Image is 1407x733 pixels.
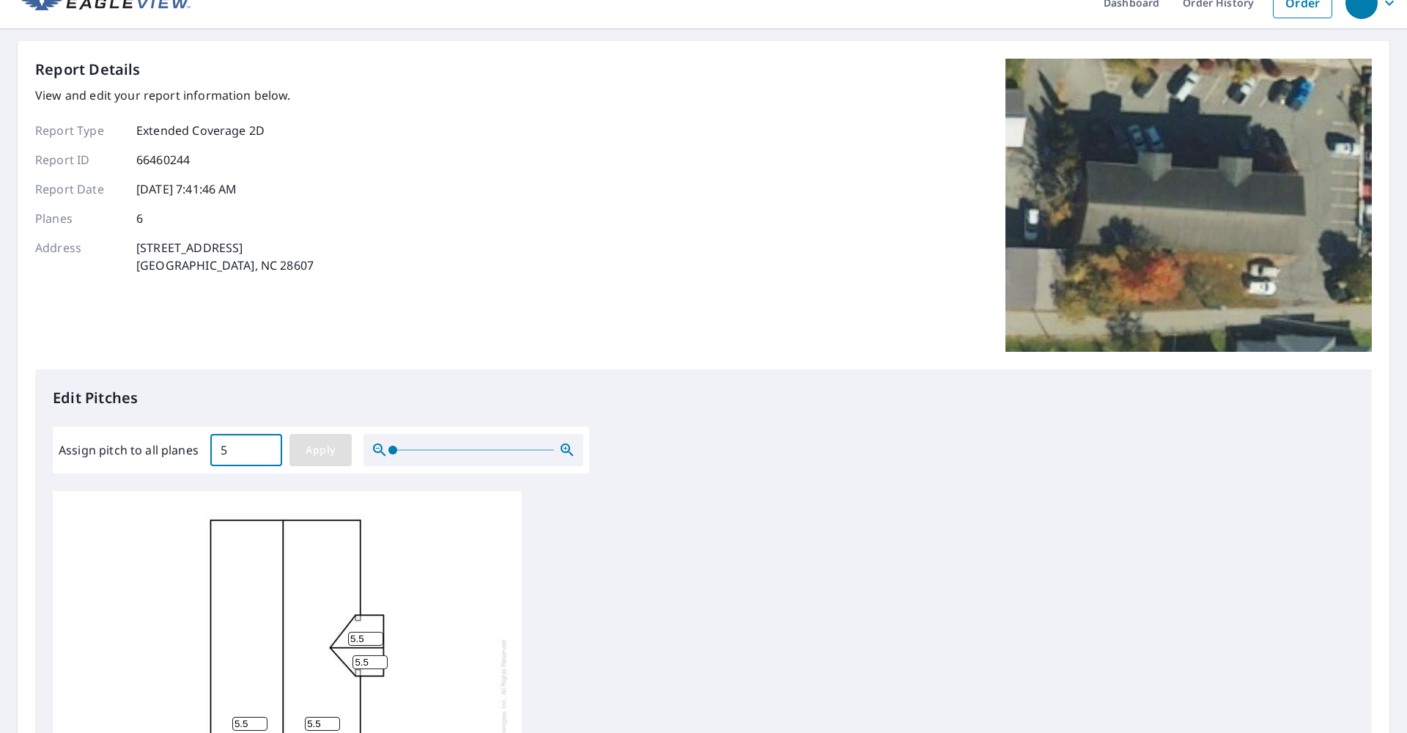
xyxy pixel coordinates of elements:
span: Apply [301,441,340,460]
p: [DATE] 7:41:46 AM [136,180,237,198]
p: Report Details [35,59,141,81]
img: Top image [1005,59,1372,352]
p: Report ID [35,151,123,169]
p: Report Type [35,122,123,139]
input: 00.0 [210,430,282,471]
p: 66460244 [136,151,190,169]
p: Address [35,239,123,274]
label: Assign pitch to all planes [59,441,199,459]
p: [STREET_ADDRESS] [GEOGRAPHIC_DATA], NC 28607 [136,239,314,274]
button: Apply [289,434,352,466]
p: Report Date [35,180,123,198]
p: Edit Pitches [53,387,1354,409]
p: Planes [35,210,123,227]
p: View and edit your report information below. [35,86,314,104]
p: Extended Coverage 2D [136,122,265,139]
p: 6 [136,210,143,227]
